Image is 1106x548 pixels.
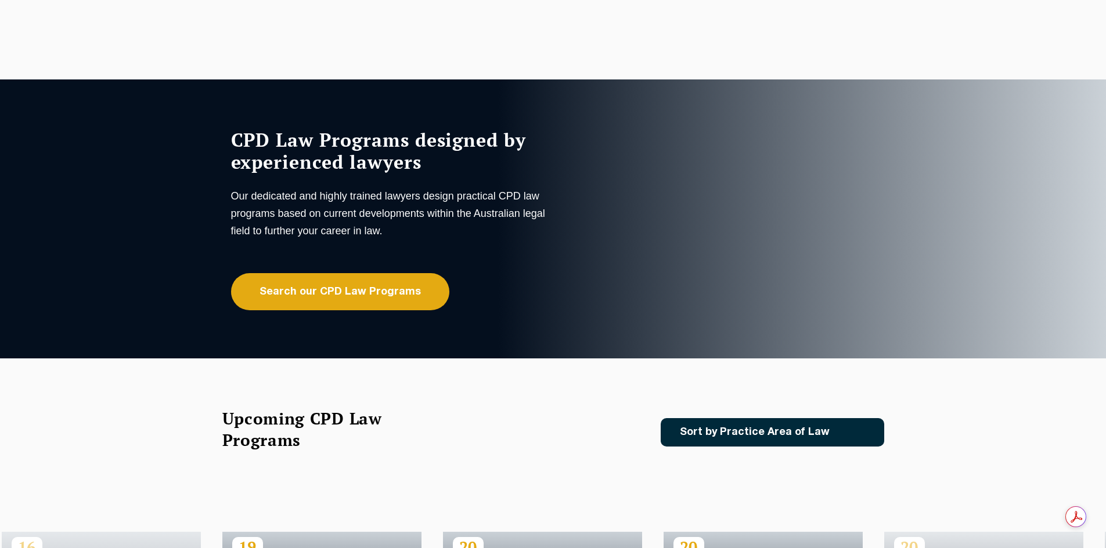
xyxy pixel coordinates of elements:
[231,129,550,173] h1: CPD Law Programs designed by experienced lawyers
[661,418,884,447] a: Sort by Practice Area of Law
[231,187,550,239] p: Our dedicated and highly trained lawyers design practical CPD law programs based on current devel...
[848,427,862,437] img: Icon
[222,408,411,451] h2: Upcoming CPD Law Programs
[231,273,449,310] a: Search our CPD Law Programs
